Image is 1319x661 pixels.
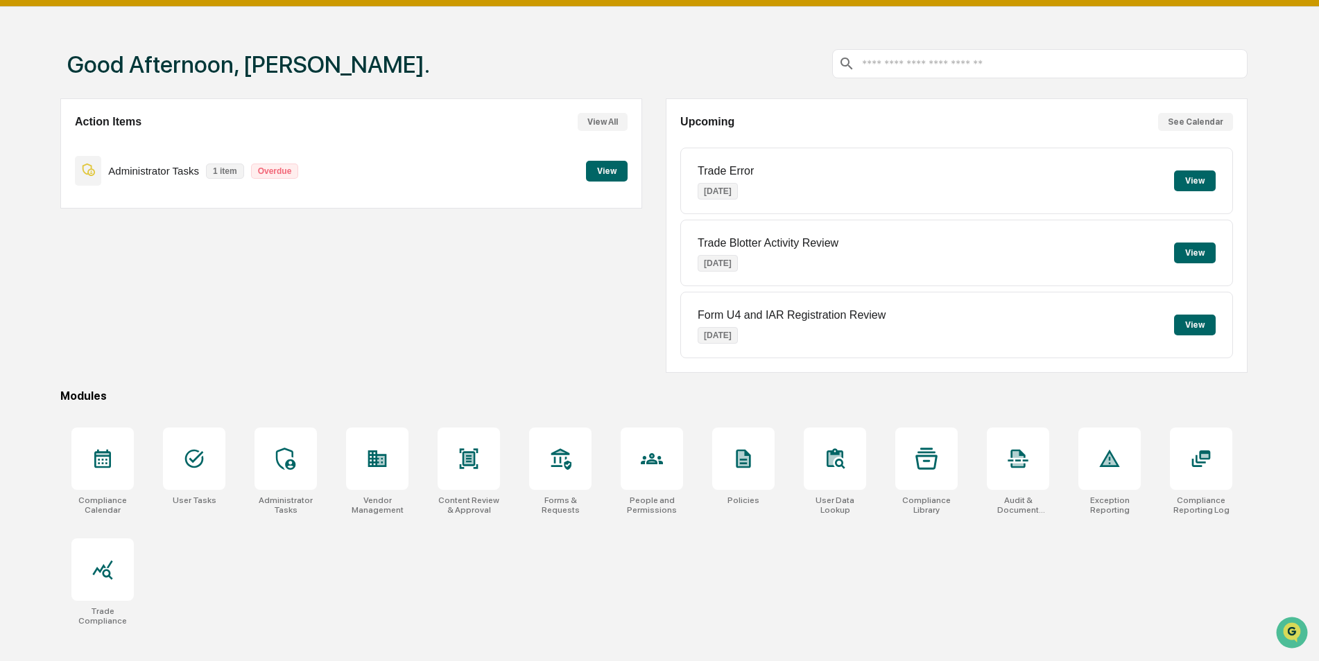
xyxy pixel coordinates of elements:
[28,175,89,188] span: Preclearance
[1170,495,1232,515] div: Compliance Reporting Log
[698,165,754,177] p: Trade Error
[698,237,838,249] p: Trade Blotter Activity Review
[14,29,252,51] p: How can we help?
[138,235,168,245] span: Pylon
[71,495,134,515] div: Compliance Calendar
[727,495,759,505] div: Policies
[987,495,1049,515] div: Audit & Document Logs
[67,51,430,78] h1: Good Afternoon, [PERSON_NAME].
[75,116,141,128] h2: Action Items
[108,165,199,177] p: Administrator Tasks
[346,495,408,515] div: Vendor Management
[236,110,252,127] button: Start new chat
[586,164,628,177] a: View
[114,175,172,188] span: Attestations
[255,495,317,515] div: Administrator Tasks
[1174,243,1216,263] button: View
[14,176,25,187] div: 🖐️
[621,495,683,515] div: People and Permissions
[698,255,738,272] p: [DATE]
[47,106,227,120] div: Start new chat
[698,309,886,321] p: Form U4 and IAR Registration Review
[28,201,87,215] span: Data Lookup
[1174,170,1216,191] button: View
[14,202,25,213] div: 🔎
[1158,113,1233,131] button: See Calendar
[206,164,244,179] p: 1 item
[804,495,866,515] div: User Data Lookup
[1174,315,1216,335] button: View
[895,495,958,515] div: Compliance Library
[98,234,168,245] a: Powered byPylon
[438,495,500,515] div: Content Review & Approval
[698,327,738,344] p: [DATE]
[1275,615,1312,653] iframe: Open customer support
[60,389,1248,403] div: Modules
[586,161,628,182] button: View
[14,106,39,131] img: 1746055101610-c473b297-6a78-478c-a979-82029cc54cd1
[95,169,178,194] a: 🗄️Attestations
[8,195,93,220] a: 🔎Data Lookup
[251,164,299,179] p: Overdue
[1078,495,1141,515] div: Exception Reporting
[578,113,628,131] button: View All
[173,495,216,505] div: User Tasks
[680,116,734,128] h2: Upcoming
[101,176,112,187] div: 🗄️
[698,183,738,200] p: [DATE]
[71,606,134,626] div: Trade Compliance
[8,169,95,194] a: 🖐️Preclearance
[47,120,175,131] div: We're available if you need us!
[529,495,592,515] div: Forms & Requests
